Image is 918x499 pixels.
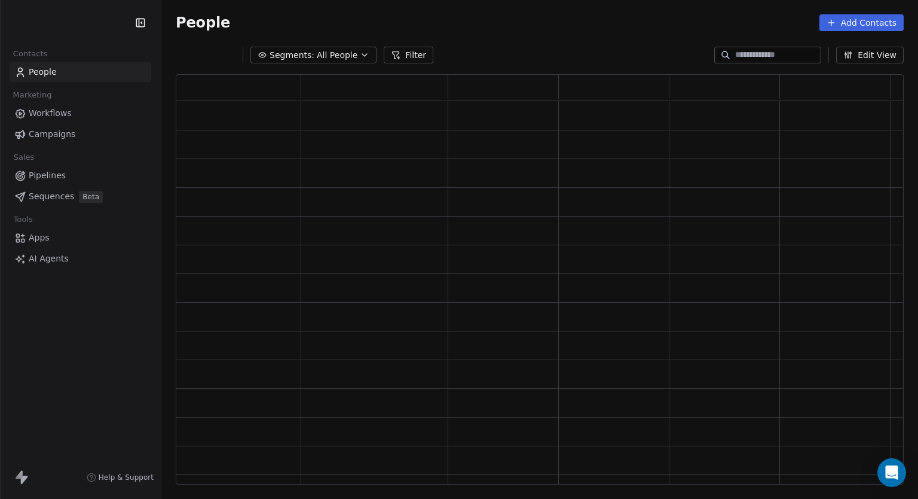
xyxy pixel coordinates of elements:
[10,104,151,123] a: Workflows
[317,49,357,62] span: All People
[79,191,103,203] span: Beta
[8,148,39,166] span: Sales
[836,47,904,63] button: Edit View
[29,252,69,265] span: AI Agents
[270,49,314,62] span: Segments:
[8,211,38,229] span: Tools
[29,232,50,244] span: Apps
[8,86,57,104] span: Marketing
[29,66,57,78] span: People
[29,128,75,141] span: Campaigns
[29,169,66,182] span: Pipelines
[10,62,151,82] a: People
[29,107,72,120] span: Workflows
[29,190,74,203] span: Sequences
[877,458,906,487] div: Open Intercom Messenger
[87,473,154,482] a: Help & Support
[8,45,53,63] span: Contacts
[10,166,151,185] a: Pipelines
[384,47,433,63] button: Filter
[819,14,904,31] button: Add Contacts
[10,187,151,206] a: SequencesBeta
[10,228,151,248] a: Apps
[176,14,230,32] span: People
[10,249,151,269] a: AI Agents
[10,124,151,144] a: Campaigns
[99,473,154,482] span: Help & Support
